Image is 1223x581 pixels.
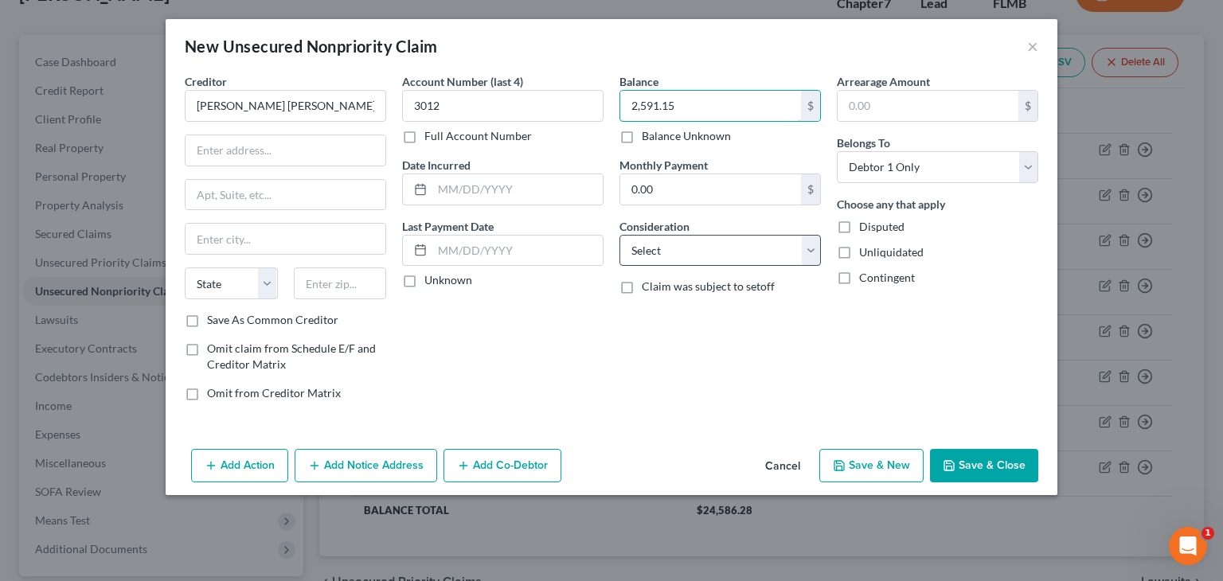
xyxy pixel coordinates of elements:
label: Account Number (last 4) [402,73,523,90]
div: New Unsecured Nonpriority Claim [185,35,437,57]
span: Omit from Creditor Matrix [207,386,341,400]
button: Add Co-Debtor [443,449,561,482]
button: Save & New [819,449,924,482]
div: $ [801,91,820,121]
span: Contingent [859,271,915,284]
input: Enter address... [186,135,385,166]
input: MM/DD/YYYY [432,174,603,205]
label: Save As Common Creditor [207,312,338,328]
span: Claim was subject to setoff [642,279,775,293]
input: XXXX [402,90,604,122]
button: Cancel [752,450,813,482]
label: Date Incurred [402,157,471,174]
button: Add Notice Address [295,449,437,482]
span: Disputed [859,220,905,233]
input: Enter city... [186,224,385,254]
div: $ [801,174,820,205]
label: Choose any that apply [837,196,945,213]
span: Unliquidated [859,245,924,259]
label: Consideration [619,218,690,235]
label: Balance [619,73,658,90]
div: $ [1018,91,1037,121]
span: Creditor [185,75,227,88]
label: Monthly Payment [619,157,708,174]
iframe: Intercom live chat [1169,527,1207,565]
input: Apt, Suite, etc... [186,180,385,210]
input: 0.00 [620,174,801,205]
button: × [1027,37,1038,56]
input: 0.00 [838,91,1018,121]
input: Search creditor by name... [185,90,386,122]
button: Save & Close [930,449,1038,482]
label: Last Payment Date [402,218,494,235]
span: 1 [1202,527,1214,540]
input: MM/DD/YYYY [432,236,603,266]
input: 0.00 [620,91,801,121]
label: Balance Unknown [642,128,731,144]
button: Add Action [191,449,288,482]
span: Belongs To [837,136,890,150]
input: Enter zip... [294,267,387,299]
label: Unknown [424,272,472,288]
label: Arrearage Amount [837,73,930,90]
span: Omit claim from Schedule E/F and Creditor Matrix [207,341,376,371]
label: Full Account Number [424,128,532,144]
